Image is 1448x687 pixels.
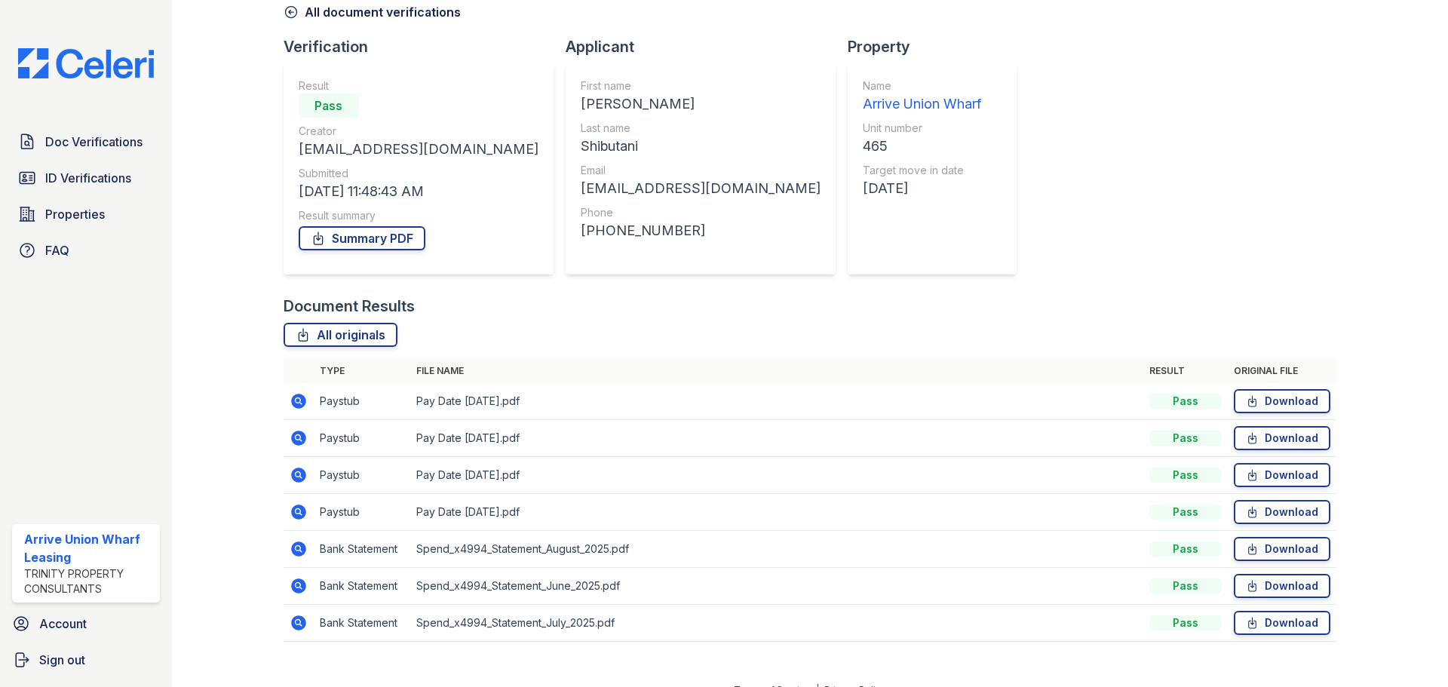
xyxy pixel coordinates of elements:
[410,568,1143,605] td: Spend_x4994_Statement_June_2025.pdf
[314,383,410,420] td: Paystub
[1149,468,1222,483] div: Pass
[863,94,981,115] div: Arrive Union Wharf
[410,605,1143,642] td: Spend_x4994_Statement_July_2025.pdf
[12,199,160,229] a: Properties
[299,208,538,223] div: Result summary
[1234,611,1330,635] a: Download
[1149,578,1222,593] div: Pass
[581,163,821,178] div: Email
[1234,389,1330,413] a: Download
[314,568,410,605] td: Bank Statement
[39,615,87,633] span: Account
[1234,426,1330,450] a: Download
[284,296,415,317] div: Document Results
[314,420,410,457] td: Paystub
[581,94,821,115] div: [PERSON_NAME]
[410,383,1143,420] td: Pay Date [DATE].pdf
[581,136,821,157] div: Shibutani
[39,651,85,669] span: Sign out
[6,48,166,78] img: CE_Logo_Blue-a8612792a0a2168367f1c8372b55b34899dd931a85d93a1a3d3e32e68fde9ad4.png
[284,3,461,21] a: All document verifications
[863,136,981,157] div: 465
[1234,463,1330,487] a: Download
[581,121,821,136] div: Last name
[45,169,131,187] span: ID Verifications
[314,531,410,568] td: Bank Statement
[1149,505,1222,520] div: Pass
[314,457,410,494] td: Paystub
[12,163,160,193] a: ID Verifications
[410,531,1143,568] td: Spend_x4994_Statement_August_2025.pdf
[299,78,538,94] div: Result
[1234,574,1330,598] a: Download
[1143,359,1228,383] th: Result
[410,359,1143,383] th: File name
[24,530,154,566] div: Arrive Union Wharf Leasing
[299,94,359,118] div: Pass
[299,226,425,250] a: Summary PDF
[12,235,160,265] a: FAQ
[581,220,821,241] div: [PHONE_NUMBER]
[1149,431,1222,446] div: Pass
[6,645,166,675] a: Sign out
[299,166,538,181] div: Submitted
[284,323,397,347] a: All originals
[45,205,105,223] span: Properties
[1228,359,1336,383] th: Original file
[848,36,1029,57] div: Property
[1234,500,1330,524] a: Download
[284,36,566,57] div: Verification
[299,124,538,139] div: Creator
[863,121,981,136] div: Unit number
[863,78,981,115] a: Name Arrive Union Wharf
[1149,541,1222,557] div: Pass
[314,605,410,642] td: Bank Statement
[566,36,848,57] div: Applicant
[863,78,981,94] div: Name
[299,181,538,202] div: [DATE] 11:48:43 AM
[45,241,69,259] span: FAQ
[24,566,154,597] div: Trinity Property Consultants
[45,133,143,151] span: Doc Verifications
[581,78,821,94] div: First name
[581,205,821,220] div: Phone
[299,139,538,160] div: [EMAIL_ADDRESS][DOMAIN_NAME]
[410,494,1143,531] td: Pay Date [DATE].pdf
[1149,615,1222,630] div: Pass
[314,359,410,383] th: Type
[1149,394,1222,409] div: Pass
[410,457,1143,494] td: Pay Date [DATE].pdf
[581,178,821,199] div: [EMAIL_ADDRESS][DOMAIN_NAME]
[410,420,1143,457] td: Pay Date [DATE].pdf
[863,178,981,199] div: [DATE]
[1234,537,1330,561] a: Download
[6,609,166,639] a: Account
[12,127,160,157] a: Doc Verifications
[314,494,410,531] td: Paystub
[863,163,981,178] div: Target move in date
